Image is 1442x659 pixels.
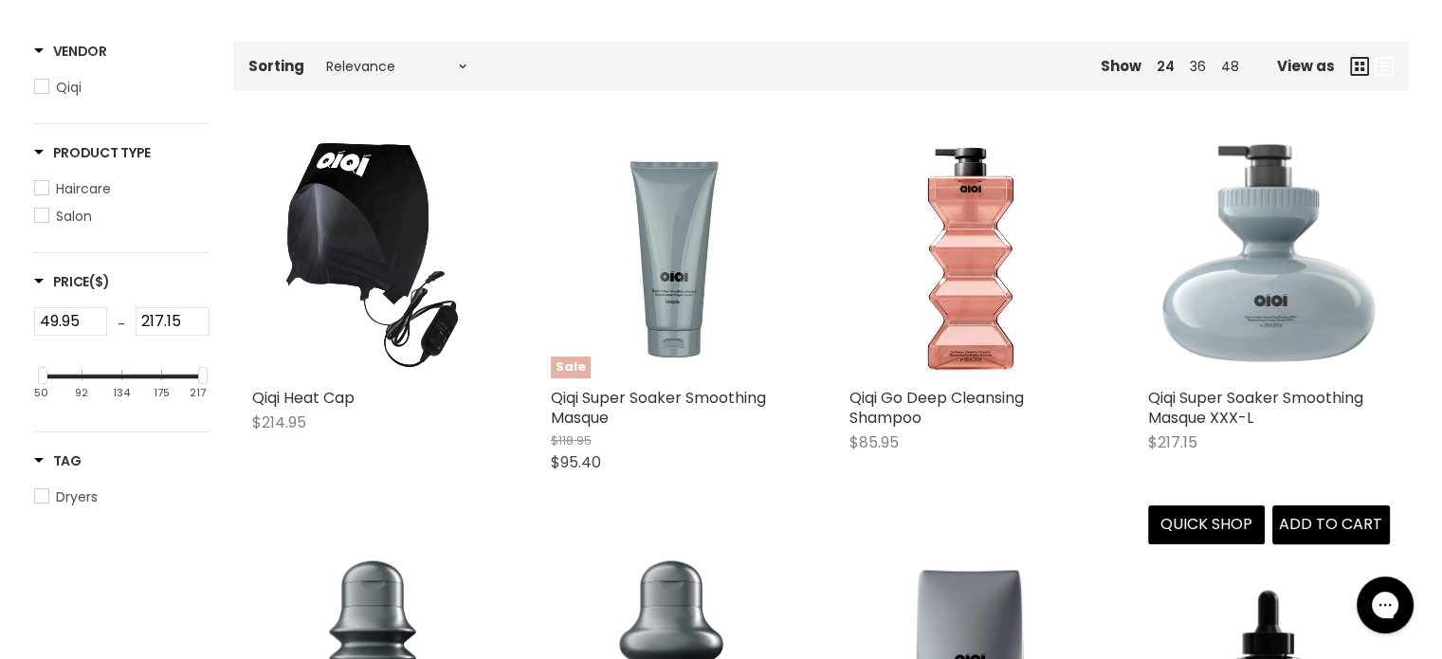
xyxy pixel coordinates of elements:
[1148,387,1363,429] a: Qiqi Super Soaker Smoothing Masque XXX-L
[56,78,82,97] span: Qiqi
[551,387,766,429] a: Qiqi Super Soaker Smoothing Masque
[551,137,793,378] img: Qiqi Super Soaker Smoothing Masque
[1190,57,1206,76] a: 36
[34,206,210,227] a: Salon
[252,387,355,409] a: Qiqi Heat Cap
[56,207,92,226] span: Salon
[1272,505,1390,543] button: Add to cart
[1148,431,1197,453] span: $217.15
[154,387,170,399] div: 175
[1148,137,1390,378] img: Qiqi Super Soaker Smoothing Masque XXX-L
[248,58,304,74] label: Sorting
[34,272,110,291] h3: Price($)
[89,272,109,291] span: ($)
[551,451,601,473] span: $95.40
[849,137,1091,378] img: Qiqi Go Deep Cleansing Shampoo
[34,451,82,470] h3: Tag
[252,412,306,433] span: $214.95
[1157,57,1175,76] a: 24
[1277,58,1335,74] span: View as
[1148,505,1266,543] button: Quick shop
[849,431,899,453] span: $85.95
[1221,57,1239,76] a: 48
[34,272,110,291] span: Price
[56,487,98,506] span: Dryers
[551,431,592,449] span: $118.95
[113,387,130,399] div: 134
[849,387,1024,429] a: Qiqi Go Deep Cleansing Shampoo
[34,387,48,399] div: 50
[551,137,793,378] a: Qiqi Super Soaker Smoothing MasqueSale
[1347,570,1423,640] iframe: Gorgias live chat messenger
[34,486,210,507] a: Dryers
[136,307,210,336] input: Max Price
[190,387,206,399] div: 217
[107,307,136,341] div: -
[252,137,494,378] img: Qiqi Heat Cap
[1279,513,1382,535] span: Add to cart
[34,143,152,162] h3: Product Type
[34,178,210,199] a: Haircare
[34,42,107,61] h3: Vendor
[56,179,111,198] span: Haircare
[34,77,210,98] a: Qiqi
[1101,56,1141,76] span: Show
[551,357,591,378] span: Sale
[34,307,108,336] input: Min Price
[75,387,88,399] div: 92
